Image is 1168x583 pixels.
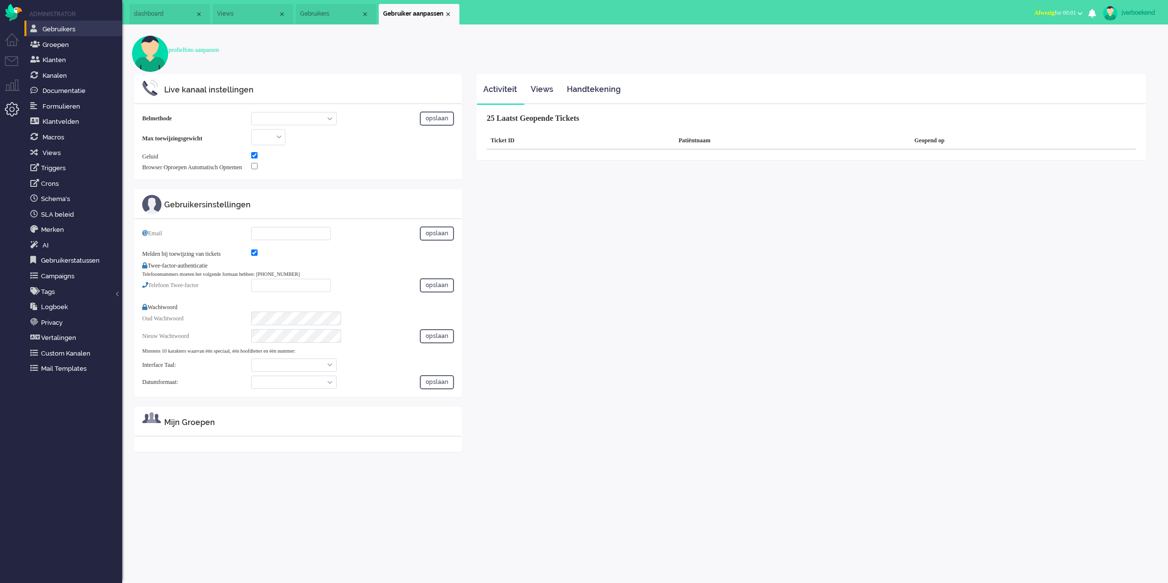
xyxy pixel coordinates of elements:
span: AI [43,242,48,249]
span: dashboard [134,10,195,18]
span: Gebruikers [43,25,75,33]
a: Schema's [28,193,122,204]
div: Wachtwoord [142,299,454,312]
div: Close tab [444,10,452,18]
button: Afwezigfor 00:01 [1028,6,1088,20]
a: Triggers [28,162,122,173]
span: Views [43,149,61,157]
span: Oud Wachtwoord [142,315,183,322]
a: profielfoto aanpassen [169,46,219,53]
a: Formulieren [28,101,122,112]
button: opslaan [420,375,454,389]
div: Email [142,229,251,244]
button: opslaan [420,329,454,343]
span: Documentatie [43,87,86,94]
div: Browser Oproepen Automatisch Opnemen [142,163,251,172]
a: Groepen [28,39,122,50]
a: SLA beleid [28,209,122,220]
img: user.svg [132,35,169,72]
a: Tags [28,286,122,297]
span: Nieuw Wachtwoord [142,333,189,339]
li: 63 [379,4,459,24]
b: Belmethode [142,115,172,122]
li: Dashboard menu [5,33,27,55]
a: jverboekend [1101,6,1158,21]
button: opslaan [420,112,454,126]
a: Klanten [28,54,122,65]
b: Max toewijzingsgewicht [142,135,202,142]
li: Viewsettings [213,4,293,24]
div: Twee-factor-authenticatie [142,262,454,270]
div: Close tab [278,10,286,18]
a: Ai [28,240,122,250]
a: Crons [28,178,122,189]
a: Omnidesk [5,6,22,14]
li: Dashboard [130,4,210,24]
a: Views [28,147,122,158]
div: Ticket ID [487,133,674,150]
a: Mail Templates [28,363,122,374]
span: Gebruiker aanpassen [383,10,444,18]
span: for 00:01 [1034,9,1076,16]
div: Melden bij toewijzing van tickets [142,250,251,258]
a: Privacy [28,317,122,328]
li: Users [296,4,376,24]
button: opslaan [420,226,454,241]
a: Custom Kanalen [28,348,122,359]
b: 25 Laatst Geopende Tickets [487,114,579,122]
div: Live kanaal instellingen [164,85,454,96]
a: Activiteit [477,78,523,102]
li: Admin menu [5,102,27,124]
li: Afwezigfor 00:01 [1028,3,1088,24]
span: Macros [43,134,64,141]
a: Klantvelden [28,116,122,127]
a: Handtekening [561,78,627,102]
li: Administrator [29,10,122,18]
div: jverboekend [1122,8,1158,18]
span: Klantvelden [43,118,79,125]
a: Gebruikerstatussen [28,255,122,266]
small: Minstens 10 karakters waarvan één speciaal, één hoofdletter en één nummer: [142,348,296,354]
img: flow_omnibird.svg [5,4,22,21]
div: Close tab [195,10,203,18]
span: Views [217,10,278,18]
img: ic_m_profile.svg [142,195,162,214]
span: Klanten [43,56,66,64]
span: Kanalen [43,72,67,79]
small: Telefoonnummers moeten het volgende formaat hebben: [PHONE_NUMBER] [142,271,300,277]
div: Patiëntnaam [674,133,910,150]
div: Mijn Groepen [164,417,454,428]
div: Geluid [142,153,251,161]
a: Views [524,78,560,102]
li: Tickets menu [5,56,27,78]
a: Kanalen [28,70,122,81]
span: Afwezig [1034,9,1054,16]
li: Supervisor menu [5,79,27,101]
span: Gebruikers [300,10,361,18]
a: Campaigns [28,270,122,281]
a: Vertalingen [28,332,122,343]
img: ic_m_group.svg [142,412,161,423]
img: avatar [1103,6,1118,21]
div: Telefoon Twee-factor [142,281,251,296]
button: opslaan [420,278,454,292]
div: Interface Taal: [142,361,251,369]
a: Gebruikers [28,23,122,34]
div: Datumformaat: [142,378,251,386]
a: Macros [28,132,122,142]
span: Groepen [43,41,69,48]
div: Gebruikersinstellingen [164,200,454,211]
div: Close tab [361,10,369,18]
span: Formulieren [43,103,80,110]
div: Geopend op [910,133,1136,150]
a: Documentatie [28,85,122,96]
img: ic_m_phone_settings.svg [142,80,158,96]
a: Logboek [28,301,122,312]
a: Merken [28,224,122,235]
